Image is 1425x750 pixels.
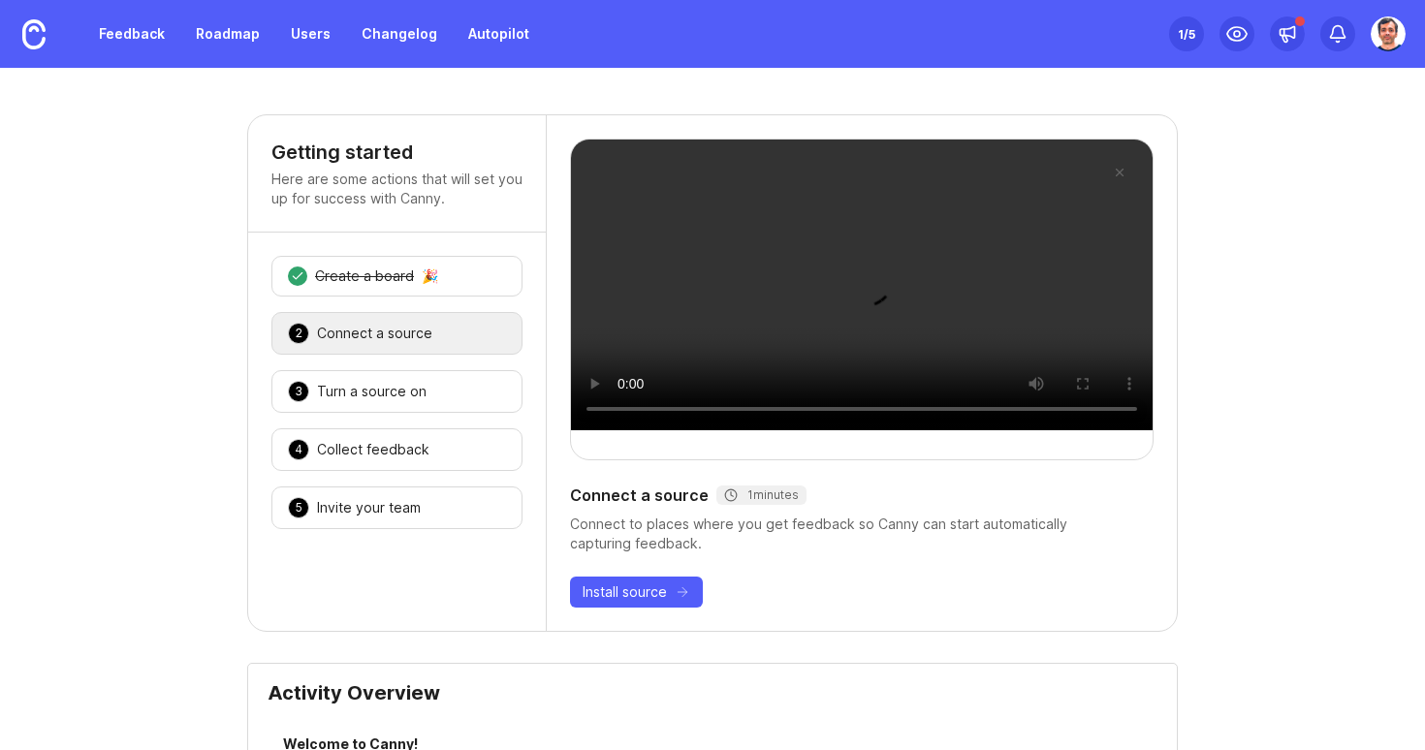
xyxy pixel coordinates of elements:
div: 1 /5 [1178,20,1195,47]
p: Here are some actions that will set you up for success with Canny. [271,170,522,208]
button: Close video [1106,159,1133,186]
a: Feedback [87,16,176,51]
img: Rajesh Padmanabhan [1371,16,1406,51]
h4: Getting started [271,139,522,166]
div: 🎉 [422,269,438,283]
a: Autopilot [457,16,541,51]
div: 3 [288,381,309,402]
div: 5 [288,497,309,518]
div: 2 [288,323,309,344]
a: Users [279,16,342,51]
div: Connect a source [570,484,1154,507]
div: 4 [288,439,309,460]
img: Canny Home [22,19,46,49]
div: Collect feedback [317,440,429,459]
div: Connect a source [317,324,432,343]
iframe: Intercom live chat [1359,684,1406,731]
button: 1/5 [1169,16,1204,51]
div: Invite your team [317,498,421,517]
div: Turn a source on [317,382,427,401]
div: Connect to places where you get feedback so Canny can start automatically capturing feedback. [570,515,1154,553]
a: Changelog [350,16,449,51]
div: Activity Overview [268,683,1157,718]
div: Create a board [315,266,414,286]
a: Roadmap [184,16,271,51]
div: 1 minutes [724,487,799,503]
span: Install source [583,582,667,602]
button: Install source [570,577,703,608]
